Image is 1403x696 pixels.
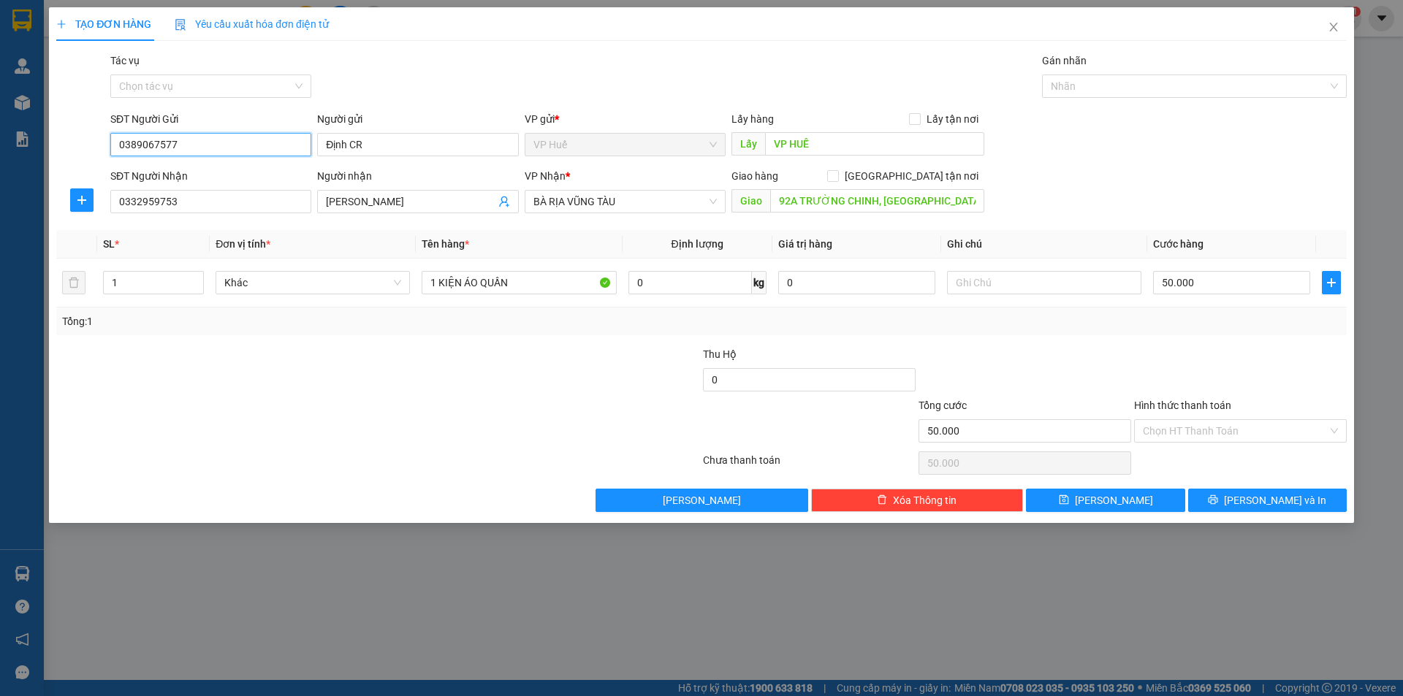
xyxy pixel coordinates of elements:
[31,24,76,40] span: VP Huế
[422,271,616,294] input: VD: Bàn, Ghế
[6,42,86,58] span: 0773225252
[6,24,109,40] p: Gửi:
[1059,494,1069,506] span: save
[6,62,75,76] span: Lấy:
[811,489,1024,512] button: deleteXóa Thông tin
[37,99,58,115] span: CC:
[947,271,1141,294] input: Ghi Chú
[216,238,270,250] span: Đơn vị tính
[111,42,191,58] span: 0962626330
[778,271,935,294] input: 0
[175,18,329,30] span: Yêu cầu xuất hóa đơn điện tử
[62,313,541,329] div: Tổng: 1
[1188,489,1347,512] button: printer[PERSON_NAME] và In
[56,18,151,30] span: TẠO ĐƠN HÀNG
[1208,494,1218,506] span: printer
[839,168,984,184] span: [GEOGRAPHIC_DATA] tận nơi
[919,399,967,411] span: Tổng cước
[4,99,26,115] span: CR:
[317,168,518,184] div: Người nhận
[111,8,213,40] p: Nhận:
[778,238,832,250] span: Giá trị hàng
[70,188,94,212] button: plus
[62,271,85,294] button: delete
[1042,55,1087,66] label: Gán nhãn
[731,170,778,182] span: Giao hàng
[110,111,311,127] div: SĐT Người Gửi
[1328,21,1339,33] span: close
[111,62,202,92] span: Giao:
[877,494,887,506] span: delete
[110,168,311,184] div: SĐT Người Nhận
[29,99,37,115] span: 0
[731,132,765,156] span: Lấy
[111,8,180,40] span: VP An Sương
[893,492,957,508] span: Xóa Thông tin
[1075,492,1153,508] span: [PERSON_NAME]
[224,272,401,294] span: Khác
[731,189,770,213] span: Giao
[498,196,510,207] span: user-add
[1313,7,1354,48] button: Close
[71,194,93,206] span: plus
[941,230,1147,259] th: Ghi chú
[525,170,566,182] span: VP Nhận
[525,111,726,127] div: VP gửi
[1323,277,1340,288] span: plus
[103,238,115,250] span: SL
[596,489,808,512] button: [PERSON_NAME]
[56,19,66,29] span: plus
[765,132,984,156] input: Dọc đường
[731,113,774,125] span: Lấy hàng
[533,191,717,213] span: BÀ RỊA VŨNG TÀU
[770,189,984,213] input: Dọc đường
[28,61,75,77] span: VP HUẾ
[175,19,186,31] img: icon
[703,348,737,360] span: Thu Hộ
[701,452,917,478] div: Chưa thanh toán
[111,61,202,93] span: NGỌC HỒI KOMTUM
[110,55,140,66] label: Tác vụ
[533,134,717,156] span: VP Huế
[663,492,741,508] span: [PERSON_NAME]
[1026,489,1185,512] button: save[PERSON_NAME]
[921,111,984,127] span: Lấy tận nơi
[672,238,723,250] span: Định lượng
[1322,271,1341,294] button: plus
[1224,492,1326,508] span: [PERSON_NAME] và In
[752,271,767,294] span: kg
[422,238,469,250] span: Tên hàng
[317,111,518,127] div: Người gửi
[1134,399,1231,411] label: Hình thức thanh toán
[62,99,106,115] span: 70.000
[1153,238,1204,250] span: Cước hàng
